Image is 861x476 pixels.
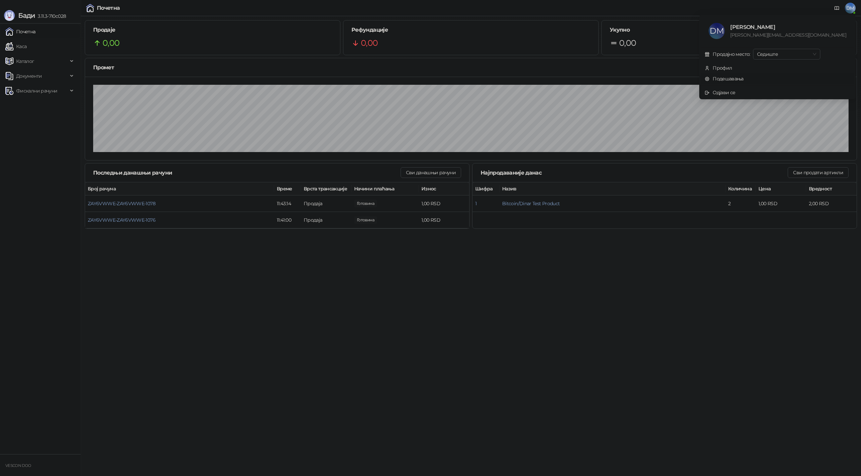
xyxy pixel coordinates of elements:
[354,200,377,207] span: 0,00
[475,200,477,207] button: 1
[18,11,35,20] span: Бади
[88,200,155,207] button: ZAY6VWWE-ZAY6VWWE-1078
[274,195,301,212] td: 11:43:14
[499,182,725,195] th: Назив
[93,169,401,177] div: Последњи данашњи рачуни
[788,167,849,178] button: Сви продати артикли
[725,195,756,212] td: 2
[16,84,57,98] span: Фискални рачуни
[93,63,849,72] div: Промет
[301,182,351,195] th: Врста трансакције
[301,212,351,228] td: Продаја
[705,76,744,82] a: Подешавања
[354,216,377,224] span: 0,00
[757,49,816,59] span: Седиште
[16,54,34,68] span: Каталог
[401,167,461,178] button: Сви данашњи рачуни
[730,31,846,39] div: [PERSON_NAME][EMAIL_ADDRESS][DOMAIN_NAME]
[713,64,732,72] div: Профил
[831,3,842,13] a: Документација
[725,182,756,195] th: Количина
[419,212,469,228] td: 1,00 RSD
[301,195,351,212] td: Продаја
[93,26,332,34] h5: Продаје
[610,26,849,34] h5: Укупно
[713,50,750,58] div: Продајно место:
[85,182,274,195] th: Број рачуна
[419,195,469,212] td: 1,00 RSD
[619,37,636,49] span: 0,00
[351,26,590,34] h5: Рефундације
[756,195,806,212] td: 1,00 RSD
[274,212,301,228] td: 11:41:00
[845,3,856,13] span: DM
[5,25,36,38] a: Почетна
[756,182,806,195] th: Цена
[481,169,788,177] div: Најпродаваније данас
[4,10,15,21] img: Logo
[473,182,499,195] th: Шифра
[730,23,846,31] div: [PERSON_NAME]
[97,5,120,11] div: Почетна
[709,23,725,39] span: DM
[274,182,301,195] th: Време
[419,182,469,195] th: Износ
[5,463,31,468] small: VESCON DOO
[88,217,155,223] button: ZAY6VWWE-ZAY6VWWE-1076
[502,200,560,207] button: Bitcoin/Dinar Test Product
[806,182,857,195] th: Вредност
[103,37,119,49] span: 0,00
[361,37,378,49] span: 0,00
[5,40,27,53] a: Каса
[351,182,419,195] th: Начини плаћања
[16,69,42,83] span: Документи
[35,13,66,19] span: 3.11.3-710c028
[713,89,735,96] div: Одјави се
[806,195,857,212] td: 2,00 RSD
